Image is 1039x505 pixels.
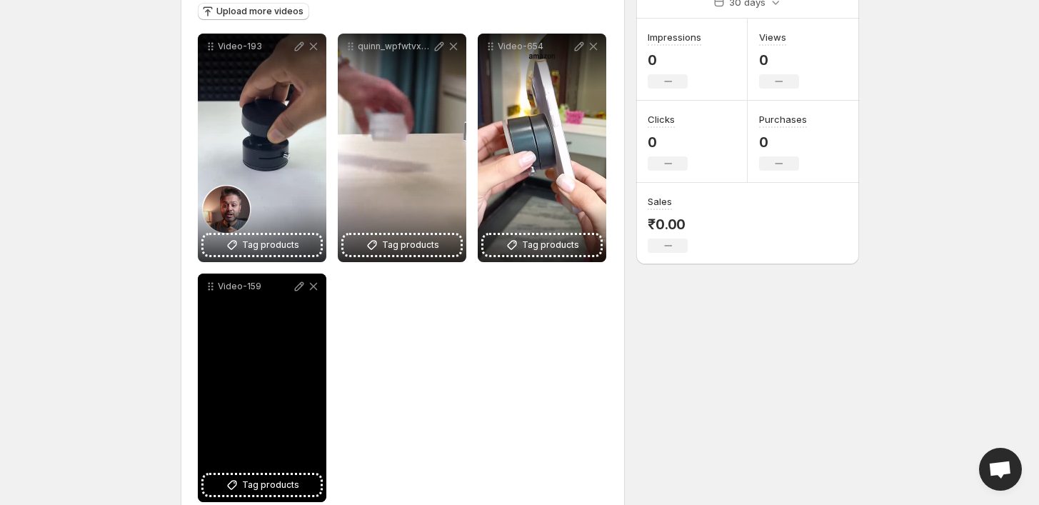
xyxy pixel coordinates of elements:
[759,30,786,44] h3: Views
[648,194,672,209] h3: Sales
[198,3,309,20] button: Upload more videos
[204,475,321,495] button: Tag products
[648,51,701,69] p: 0
[382,238,439,252] span: Tag products
[478,34,606,262] div: Video-654Tag products
[358,41,432,52] p: quinn_wpfwtvxawavsfs7b61atvibd
[648,134,688,151] p: 0
[648,112,675,126] h3: Clicks
[204,235,321,255] button: Tag products
[218,41,292,52] p: Video-193
[522,238,579,252] span: Tag products
[759,134,807,151] p: 0
[216,6,303,17] span: Upload more videos
[759,112,807,126] h3: Purchases
[498,41,572,52] p: Video-654
[218,281,292,292] p: Video-159
[242,478,299,492] span: Tag products
[198,274,326,502] div: Video-159Tag products
[198,34,326,262] div: Video-193Tag products
[759,51,799,69] p: 0
[338,34,466,262] div: quinn_wpfwtvxawavsfs7b61atvibdTag products
[648,30,701,44] h3: Impressions
[343,235,461,255] button: Tag products
[979,448,1022,491] a: Open chat
[483,235,601,255] button: Tag products
[648,216,688,233] p: ₹0.00
[242,238,299,252] span: Tag products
